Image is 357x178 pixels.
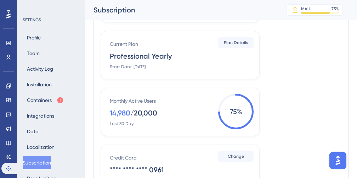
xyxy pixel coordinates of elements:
[23,47,44,60] button: Team
[218,94,254,129] span: 75 %
[23,156,51,169] button: Subscription
[301,6,310,12] div: MAU
[23,125,43,138] button: Data
[23,94,68,107] button: Containers
[110,51,172,61] div: Professional Yearly
[327,150,348,171] iframe: UserGuiding AI Assistant Launcher
[110,108,130,118] div: 14,980
[23,63,57,75] button: Activity Log
[224,40,248,45] span: Plan Details
[110,40,138,48] div: Current Plan
[228,153,244,159] span: Change
[218,151,254,162] button: Change
[110,121,135,126] div: Last 30 Days
[23,141,59,153] button: Localization
[110,64,146,70] div: Start Date: [DATE]
[130,108,157,118] div: / 20,000
[331,6,339,12] div: 75 %
[23,17,80,23] div: SETTINGS
[218,37,254,48] button: Plan Details
[110,97,156,105] div: Monthly Active Users
[110,153,137,162] div: Credit Card
[23,78,56,91] button: Installation
[23,109,58,122] button: Integrations
[23,31,45,44] button: Profile
[93,5,268,15] div: Subscription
